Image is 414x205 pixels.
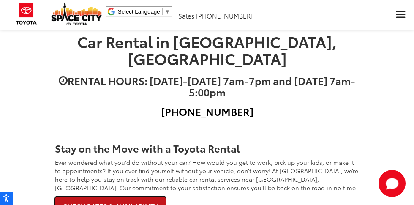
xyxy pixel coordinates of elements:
span: ▼ [165,8,170,15]
h3: Stay on the Move with a Toyota Rental [55,142,359,153]
strong: [PHONE_NUMBER] [161,104,253,118]
button: Toggle Chat Window [379,170,406,197]
img: Space City Toyota [51,2,102,25]
span: [PHONE_NUMBER] [196,11,253,20]
h3: RENTAL HOURS: [DATE]-[DATE] 7am-7pm and [DATE] 7am-5:00pm [55,75,359,97]
a: Select Language​ [118,8,170,15]
h2: Car Rental in [GEOGRAPHIC_DATA], [GEOGRAPHIC_DATA] [55,33,359,66]
span: ​ [162,8,163,15]
svg: Start Chat [379,170,406,197]
span: Select Language [118,8,160,15]
p: Ever wondered what you'd do without your car? How would you get to work, pick up your kids, or ma... [55,158,359,192]
span: Sales [178,11,194,20]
